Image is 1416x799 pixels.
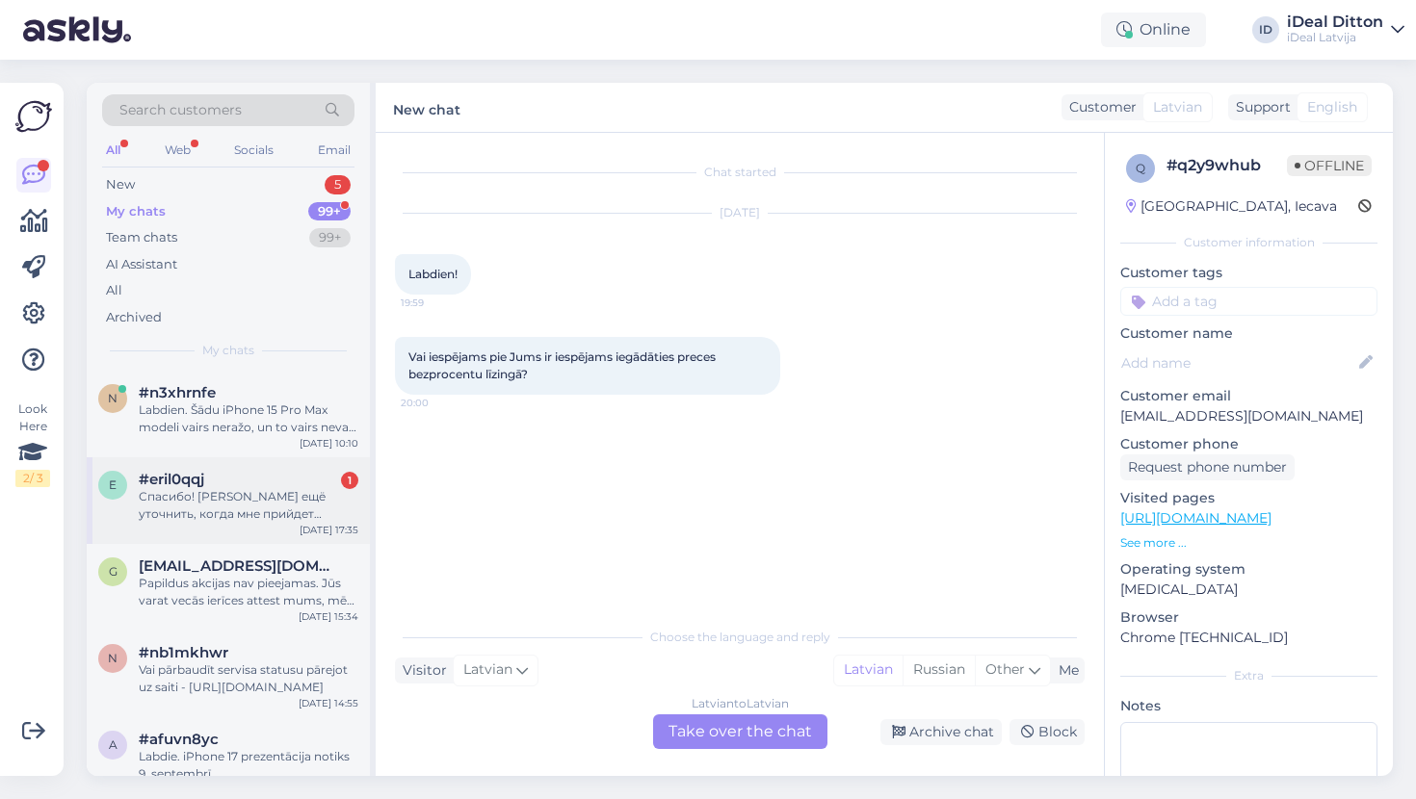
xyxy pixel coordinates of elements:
[106,308,162,327] div: Archived
[299,696,358,710] div: [DATE] 14:55
[463,659,512,681] span: Latvian
[401,396,473,410] span: 20:00
[1120,323,1377,344] p: Customer name
[109,737,118,752] span: a
[395,164,1085,181] div: Chat started
[1120,434,1377,454] p: Customer phone
[1120,559,1377,580] p: Operating system
[1120,287,1377,316] input: Add a tag
[1120,628,1377,648] p: Chrome [TECHNICAL_ID]
[106,255,177,274] div: AI Assistant
[300,523,358,537] div: [DATE] 17:35
[1120,454,1295,480] div: Request phone number
[106,281,122,300] div: All
[15,470,50,487] div: 2 / 3
[1010,719,1085,745] div: Block
[102,138,124,163] div: All
[1120,580,1377,600] p: [MEDICAL_DATA]
[139,471,204,488] span: #eril0qqj
[1167,154,1287,177] div: # q2y9whub
[139,488,358,523] div: Спасибо! [PERSON_NAME] ещё уточнить, когда мне прийдет уведомление на почту и SMS это значит что ...
[1153,97,1202,117] span: Latvian
[1136,161,1145,175] span: q
[395,629,1085,646] div: Choose the language and reply
[903,656,975,684] div: Russian
[15,400,50,487] div: Look Here
[1120,667,1377,684] div: Extra
[139,401,358,436] div: Labdien. Šādu iPhone 15 Pro Max modeli vairs neražo, un to vairs nevar nopirkt.
[1228,97,1291,117] div: Support
[300,436,358,451] div: [DATE] 10:10
[1120,263,1377,283] p: Customer tags
[341,472,358,489] div: 1
[1120,488,1377,508] p: Visited pages
[106,175,135,194] div: New
[1120,607,1377,628] p: Browser
[108,391,118,405] span: n
[408,267,458,281] span: Labdien!
[1120,534,1377,552] p: See more ...
[1307,97,1357,117] span: English
[109,477,117,492] span: e
[15,98,52,135] img: Askly Logo
[1120,696,1377,716] p: Notes
[408,349,719,381] span: Vai iespējams pie Jums ir iespējams iegādāties preces bezprocentu līzingā?
[692,695,789,712] div: Latvian to Latvian
[1287,30,1383,45] div: iDeal Latvija
[1120,509,1272,527] a: [URL][DOMAIN_NAME]
[653,714,827,749] div: Take over the chat
[202,342,254,359] span: My chats
[308,202,351,221] div: 99+
[395,660,447,681] div: Visitor
[1120,406,1377,426] p: [EMAIL_ADDRESS][DOMAIN_NAME]
[139,748,358,783] div: Labdie. iPhone 17 prezentācija notiks 9. septembrī.
[314,138,354,163] div: Email
[108,651,118,665] span: n
[880,719,1002,745] div: Archive chat
[1120,386,1377,406] p: Customer email
[1051,660,1079,681] div: Me
[139,731,219,748] span: #afuvn8yc
[1287,14,1383,30] div: iDeal Ditton
[119,100,242,120] span: Search customers
[393,94,460,120] label: New chat
[1120,234,1377,251] div: Customer information
[299,609,358,624] div: [DATE] 15:34
[401,296,473,310] span: 19:59
[834,656,903,684] div: Latvian
[106,202,166,221] div: My chats
[1121,352,1355,374] input: Add name
[161,138,195,163] div: Web
[1101,13,1206,47] div: Online
[106,228,177,247] div: Team chats
[325,175,351,194] div: 5
[985,660,1025,678] span: Other
[1287,155,1372,176] span: Offline
[139,557,339,575] span: gredzensh@gmail.com
[1126,196,1337,217] div: [GEOGRAPHIC_DATA], Iecava
[309,228,351,247] div: 99+
[1062,97,1137,117] div: Customer
[395,204,1085,221] div: [DATE]
[139,644,228,661] span: #nb1mkhwr
[230,138,277,163] div: Socials
[1287,14,1404,45] a: iDeal DittoniDeal Latvija
[139,575,358,609] div: Papildus akcijas nav pieejamas. Jūs varat vecās ierīces attest mums, mēs tās novērtējam un Jūs sa...
[1252,16,1279,43] div: ID
[109,564,118,579] span: g
[139,661,358,696] div: Vai pārbaudīt servisa statusu pārejot uz saiti - [URL][DOMAIN_NAME]
[139,384,216,401] span: #n3xhrnfe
